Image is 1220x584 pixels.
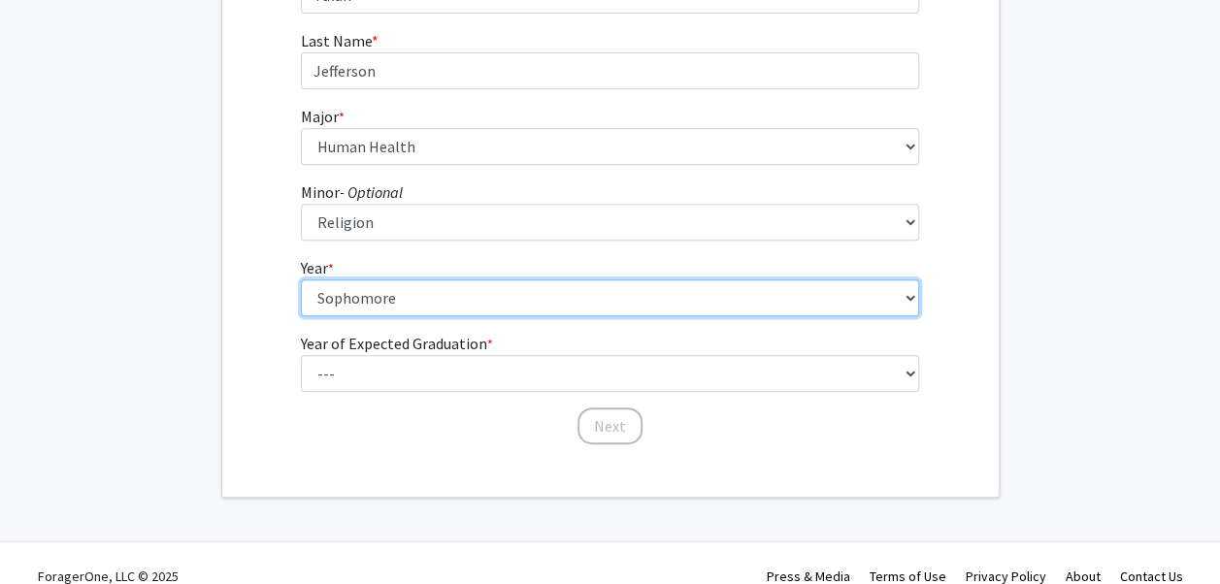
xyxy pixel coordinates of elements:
[301,180,403,204] label: Minor
[301,256,334,279] label: Year
[15,497,82,569] iframe: Chat
[301,105,345,128] label: Major
[340,182,403,202] i: - Optional
[577,407,643,444] button: Next
[301,332,493,355] label: Year of Expected Graduation
[301,31,372,50] span: Last Name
